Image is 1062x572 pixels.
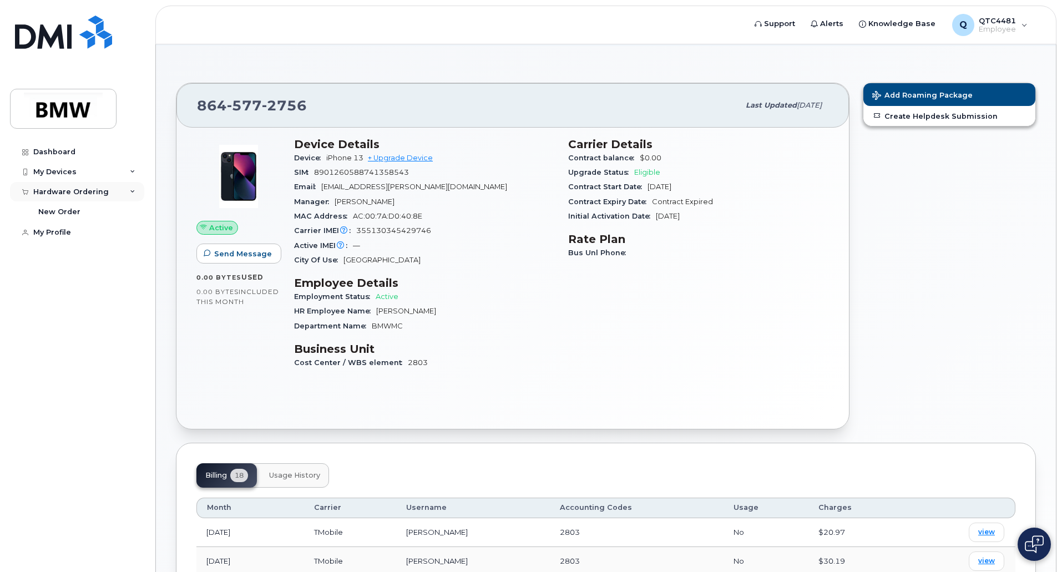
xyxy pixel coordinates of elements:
h3: Carrier Details [568,138,829,151]
button: Send Message [196,244,281,264]
span: SIM [294,168,314,176]
span: Contract Expiry Date [568,198,652,206]
a: view [969,551,1004,571]
h3: Employee Details [294,276,555,290]
span: Q [959,18,967,32]
th: Usage [724,498,808,518]
td: [DATE] [196,518,304,547]
span: Manager [294,198,335,206]
th: Charges [808,498,909,518]
span: 0.00 Bytes [196,288,239,296]
span: view [978,527,995,537]
span: [GEOGRAPHIC_DATA] [343,256,421,264]
span: view [978,556,995,566]
span: Support [764,18,795,29]
span: Send Message [214,249,272,259]
span: Upgrade Status [568,168,634,176]
span: — [353,241,360,250]
span: Carrier IMEI [294,226,356,235]
td: [PERSON_NAME] [396,518,550,547]
span: Contract Start Date [568,183,648,191]
span: used [241,273,264,281]
span: Department Name [294,322,372,330]
span: Active IMEI [294,241,353,250]
div: QTC4481 [944,14,1035,36]
a: view [969,523,1004,542]
th: Username [396,498,550,518]
span: [DATE] [797,101,822,109]
span: 2803 [560,556,580,565]
span: [PERSON_NAME] [376,307,436,315]
td: No [724,518,808,547]
th: Month [196,498,304,518]
span: 2803 [408,358,428,367]
span: Active [376,292,398,301]
span: Employment Status [294,292,376,301]
span: Contract balance [568,154,640,162]
span: Knowledge Base [868,18,935,29]
span: $0.00 [640,154,661,162]
a: Knowledge Base [851,13,943,35]
span: 355130345429746 [356,226,431,235]
span: Initial Activation Date [568,212,656,220]
span: Add Roaming Package [872,91,973,102]
div: $30.19 [818,556,899,566]
div: $20.97 [818,527,899,538]
td: TMobile [304,518,396,547]
span: [EMAIL_ADDRESS][PERSON_NAME][DOMAIN_NAME] [321,183,507,191]
span: [PERSON_NAME] [335,198,395,206]
img: Open chat [1025,535,1044,553]
span: iPhone 13 [326,154,363,162]
span: [DATE] [648,183,671,191]
span: Active [209,222,233,233]
span: Device [294,154,326,162]
span: Employee [979,25,1016,34]
span: [DATE] [656,212,680,220]
th: Accounting Codes [550,498,724,518]
span: Eligible [634,168,660,176]
span: Contract Expired [652,198,713,206]
span: 8901260588741358543 [314,168,409,176]
span: 0.00 Bytes [196,274,241,281]
span: 2756 [262,97,307,114]
th: Carrier [304,498,396,518]
a: Support [747,13,803,35]
button: Add Roaming Package [863,83,1035,106]
a: + Upgrade Device [368,154,433,162]
span: MAC Address [294,212,353,220]
a: Alerts [803,13,851,35]
h3: Business Unit [294,342,555,356]
span: Cost Center / WBS element [294,358,408,367]
span: Last updated [746,101,797,109]
span: QTC4481 [979,16,1016,25]
a: Create Helpdesk Submission [863,106,1035,126]
img: image20231002-3703462-1ig824h.jpeg [205,143,272,210]
span: BMWMC [372,322,403,330]
span: 2803 [560,528,580,536]
span: 864 [197,97,307,114]
span: 577 [227,97,262,114]
span: Bus Unl Phone [568,249,631,257]
span: Usage History [269,471,320,480]
span: included this month [196,287,279,306]
h3: Device Details [294,138,555,151]
span: HR Employee Name [294,307,376,315]
span: Email [294,183,321,191]
span: AC:00:7A:D0:40:8E [353,212,422,220]
h3: Rate Plan [568,232,829,246]
span: Alerts [820,18,843,29]
span: City Of Use [294,256,343,264]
